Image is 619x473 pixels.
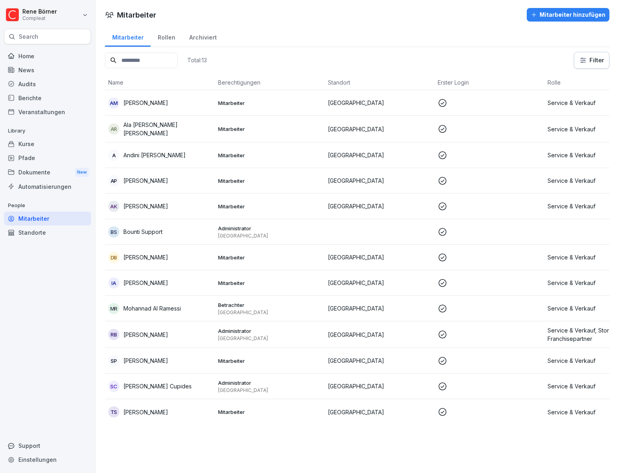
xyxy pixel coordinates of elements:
[328,202,431,210] p: [GEOGRAPHIC_DATA]
[108,226,119,237] div: BS
[4,151,91,165] a: Pfade
[108,252,119,263] div: DB
[108,201,119,212] div: AK
[4,165,91,180] a: DokumenteNew
[4,453,91,467] a: Einstellungen
[328,279,431,287] p: [GEOGRAPHIC_DATA]
[4,199,91,212] p: People
[218,99,321,107] p: Mitarbeiter
[218,279,321,287] p: Mitarbeiter
[123,356,168,365] p: [PERSON_NAME]
[123,304,181,313] p: Mohannad Al Ramessi
[328,99,431,107] p: [GEOGRAPHIC_DATA]
[123,202,168,210] p: [PERSON_NAME]
[4,49,91,63] a: Home
[218,152,321,159] p: Mitarbeiter
[108,303,119,314] div: MR
[4,125,91,137] p: Library
[4,77,91,91] a: Audits
[105,26,151,47] a: Mitarbeiter
[328,356,431,365] p: [GEOGRAPHIC_DATA]
[75,168,89,177] div: New
[328,151,431,159] p: [GEOGRAPHIC_DATA]
[4,212,91,226] a: Mitarbeiter
[328,304,431,313] p: [GEOGRAPHIC_DATA]
[218,301,321,309] p: Betrachter
[4,105,91,119] a: Veranstaltungen
[527,8,609,22] button: Mitarbeiter hinzufügen
[105,75,215,90] th: Name
[108,329,119,340] div: RB
[218,357,321,364] p: Mitarbeiter
[108,381,119,392] div: SC
[328,382,431,390] p: [GEOGRAPHIC_DATA]
[215,75,325,90] th: Berechtigungen
[123,279,168,287] p: [PERSON_NAME]
[151,26,182,47] a: Rollen
[108,277,119,289] div: IA
[218,125,321,133] p: Mitarbeiter
[123,382,192,390] p: [PERSON_NAME] Cupides
[218,225,321,232] p: Administrator
[108,406,119,418] div: TS
[328,253,431,261] p: [GEOGRAPHIC_DATA]
[328,331,431,339] p: [GEOGRAPHIC_DATA]
[108,123,119,135] div: AR
[4,226,91,239] a: Standorte
[218,309,321,316] p: [GEOGRAPHIC_DATA]
[123,151,186,159] p: Andini [PERSON_NAME]
[187,56,207,64] p: Total: 13
[4,91,91,105] a: Berichte
[328,125,431,133] p: [GEOGRAPHIC_DATA]
[123,253,168,261] p: [PERSON_NAME]
[123,331,168,339] p: [PERSON_NAME]
[182,26,224,47] a: Archiviert
[108,175,119,186] div: AP
[325,75,434,90] th: Standort
[218,254,321,261] p: Mitarbeiter
[4,439,91,453] div: Support
[108,150,119,161] div: A
[328,176,431,185] p: [GEOGRAPHIC_DATA]
[218,233,321,239] p: [GEOGRAPHIC_DATA]
[218,177,321,184] p: Mitarbeiter
[218,327,321,334] p: Administrator
[123,176,168,185] p: [PERSON_NAME]
[108,97,119,109] div: AM
[22,8,57,15] p: Rene Börner
[19,33,38,41] p: Search
[4,63,91,77] a: News
[328,408,431,416] p: [GEOGRAPHIC_DATA]
[22,16,57,21] p: Compleat
[574,52,609,68] button: Filter
[108,355,119,366] div: SP
[579,56,604,64] div: Filter
[218,203,321,210] p: Mitarbeiter
[434,75,544,90] th: Erster Login
[218,408,321,416] p: Mitarbeiter
[123,121,212,137] p: Ala [PERSON_NAME] [PERSON_NAME]
[218,379,321,386] p: Administrator
[4,180,91,194] a: Automatisierungen
[4,137,91,151] a: Kurse
[117,10,156,20] h1: Mitarbeiter
[218,335,321,342] p: [GEOGRAPHIC_DATA]
[4,165,91,180] div: Dokumente
[123,408,168,416] p: [PERSON_NAME]
[123,99,168,107] p: [PERSON_NAME]
[218,387,321,394] p: [GEOGRAPHIC_DATA]
[123,228,163,236] p: Bounti Support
